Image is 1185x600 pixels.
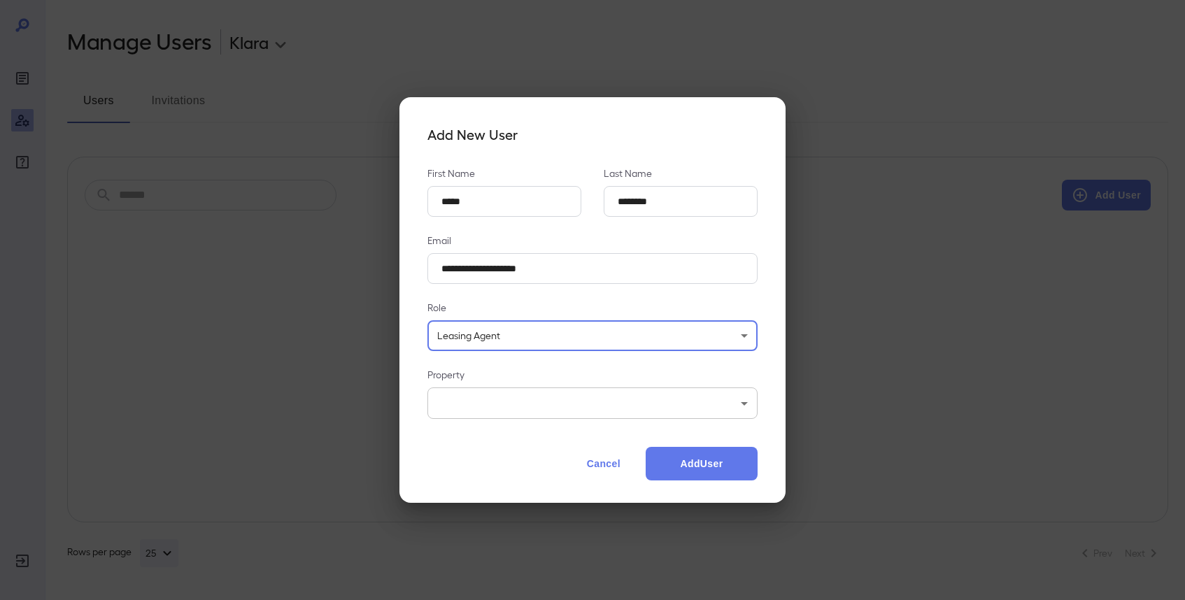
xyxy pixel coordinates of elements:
p: Email [427,234,758,248]
p: Last Name [604,166,758,180]
div: Leasing Agent [427,320,758,351]
p: First Name [427,166,581,180]
p: Property [427,368,758,382]
button: Cancel [573,447,634,480]
h4: Add New User [427,125,758,144]
button: AddUser [646,447,758,480]
p: Role [427,301,758,315]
